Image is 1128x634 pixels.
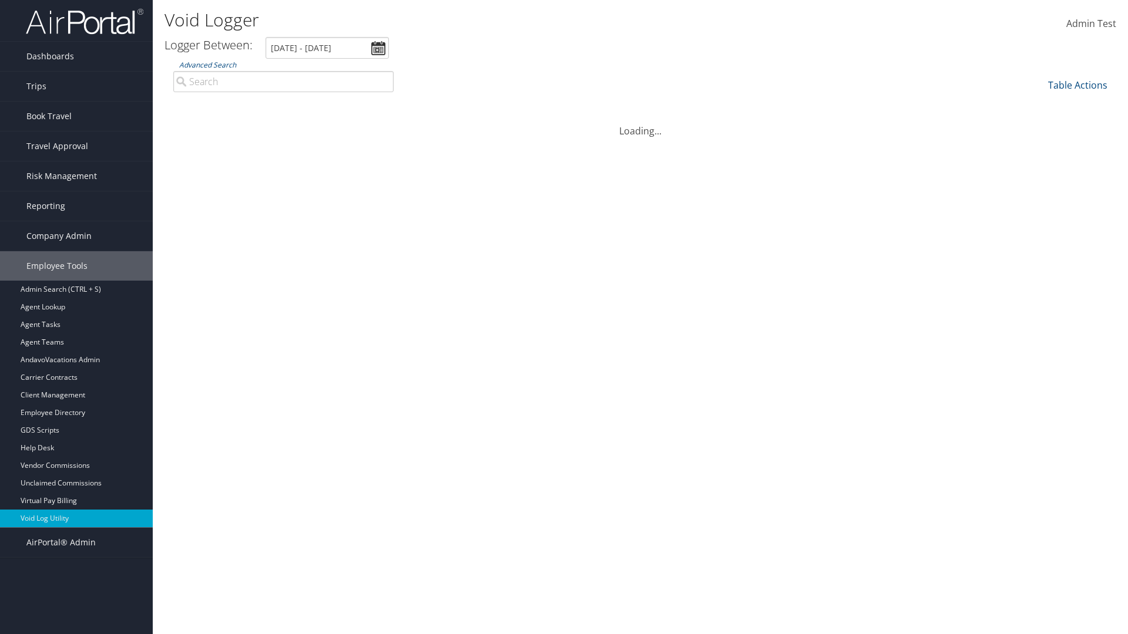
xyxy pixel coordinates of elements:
[26,8,143,35] img: airportal-logo.png
[1066,17,1116,30] span: Admin Test
[26,251,88,281] span: Employee Tools
[173,71,394,92] input: Advanced Search
[26,161,97,191] span: Risk Management
[164,110,1116,138] div: Loading...
[266,37,389,59] input: [DATE] - [DATE]
[1066,6,1116,42] a: Admin Test
[164,8,799,32] h1: Void Logger
[26,42,74,71] span: Dashboards
[179,60,236,70] a: Advanced Search
[26,131,88,161] span: Travel Approval
[26,72,46,101] span: Trips
[26,191,65,221] span: Reporting
[26,102,72,131] span: Book Travel
[1048,79,1107,92] a: Table Actions
[164,37,253,53] h3: Logger Between:
[26,528,96,557] span: AirPortal® Admin
[26,221,92,251] span: Company Admin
